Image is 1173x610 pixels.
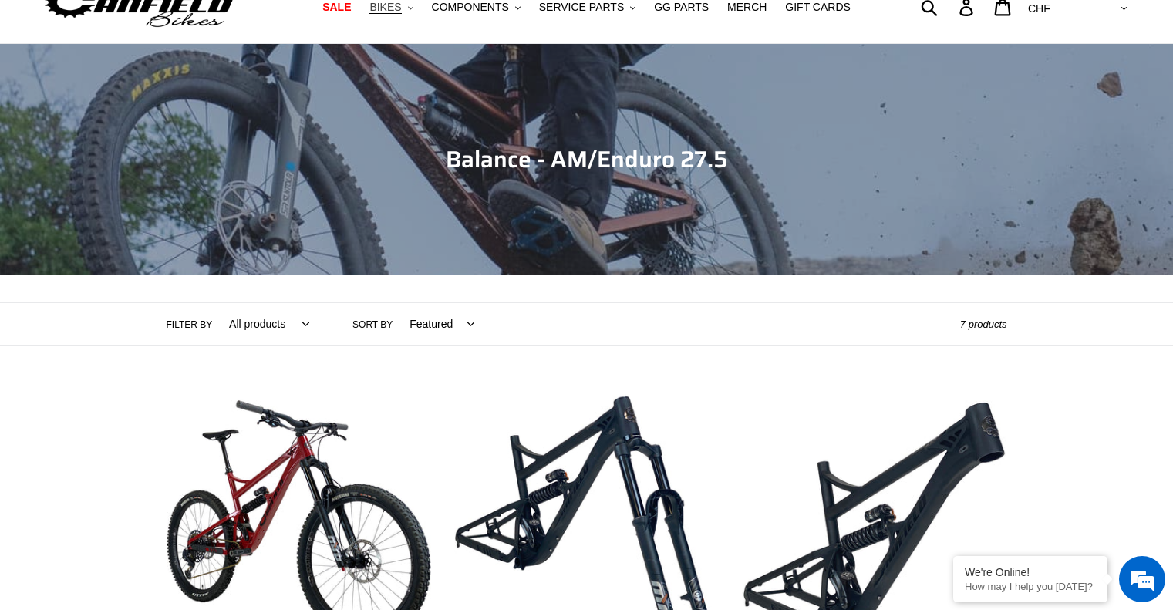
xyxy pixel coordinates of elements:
div: We're Online! [965,566,1096,578]
span: GG PARTS [654,1,709,14]
span: GIFT CARDS [785,1,851,14]
p: How may I help you today? [965,581,1096,592]
span: 7 products [960,318,1007,330]
label: Filter by [167,318,213,332]
span: SALE [322,1,351,14]
span: Balance - AM/Enduro 27.5 [446,141,728,177]
label: Sort by [352,318,393,332]
span: MERCH [727,1,767,14]
span: BIKES [369,1,401,14]
span: SERVICE PARTS [539,1,624,14]
span: COMPONENTS [432,1,509,14]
